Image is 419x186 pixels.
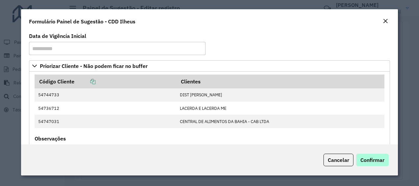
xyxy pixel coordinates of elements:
[360,157,384,163] span: Confirmar
[74,78,96,85] a: Copiar
[356,154,389,166] button: Confirmar
[35,135,66,142] label: Observações
[381,17,390,26] button: Close
[176,102,384,115] td: LACERDA E LACERDA ME
[35,102,176,115] td: 54736712
[29,17,135,25] h4: Formulário Painel de Sugestão - CDD Ilheus
[383,18,388,24] em: Fechar
[323,154,353,166] button: Cancelar
[40,63,148,69] span: Priorizar Cliente - Não podem ficar no buffer
[176,75,384,88] th: Clientes
[29,32,86,40] label: Data de Vigência Inicial
[35,88,176,102] td: 54744733
[176,115,384,128] td: CENTRAL DE ALIMENTOS DA BAHIA - CAB LTDA
[35,115,176,128] td: 54747031
[328,157,349,163] span: Cancelar
[176,88,384,102] td: DIST [PERSON_NAME]
[29,60,390,72] a: Priorizar Cliente - Não podem ficar no buffer
[35,75,176,88] th: Código Cliente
